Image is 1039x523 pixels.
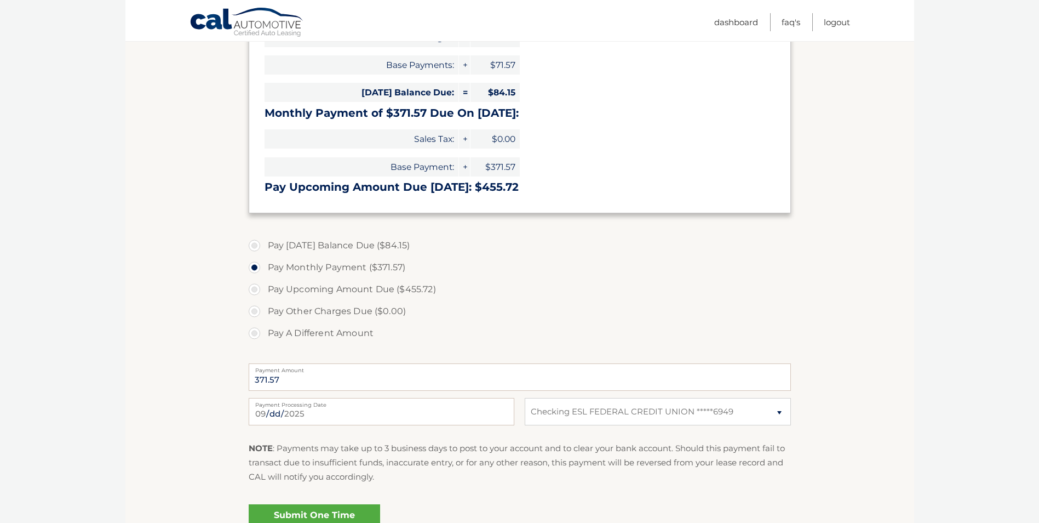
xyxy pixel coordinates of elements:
span: $71.57 [470,55,520,75]
span: $84.15 [470,83,520,102]
h3: Pay Upcoming Amount Due [DATE]: $455.72 [265,180,775,194]
label: Pay Monthly Payment ($371.57) [249,257,791,278]
span: [DATE] Balance Due: [265,83,458,102]
label: Payment Processing Date [249,398,514,407]
a: Cal Automotive [190,7,305,39]
label: Pay Other Charges Due ($0.00) [249,300,791,322]
p: : Payments may take up to 3 business days to post to your account and to clear your bank account.... [249,441,791,485]
span: + [459,157,470,177]
span: + [459,55,470,75]
h3: Monthly Payment of $371.57 Due On [DATE]: [265,106,775,120]
span: + [459,129,470,149]
label: Pay A Different Amount [249,322,791,344]
label: Pay [DATE] Balance Due ($84.15) [249,235,791,257]
span: Base Payment: [265,157,458,177]
span: = [459,83,470,102]
span: Sales Tax: [265,129,458,149]
label: Payment Amount [249,363,791,372]
label: Pay Upcoming Amount Due ($455.72) [249,278,791,300]
input: Payment Date [249,398,514,425]
input: Payment Amount [249,363,791,391]
span: $0.00 [470,129,520,149]
span: Base Payments: [265,55,458,75]
span: $371.57 [470,157,520,177]
a: Dashboard [714,13,758,31]
a: Logout [824,13,850,31]
a: FAQ's [782,13,800,31]
strong: NOTE [249,443,273,453]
